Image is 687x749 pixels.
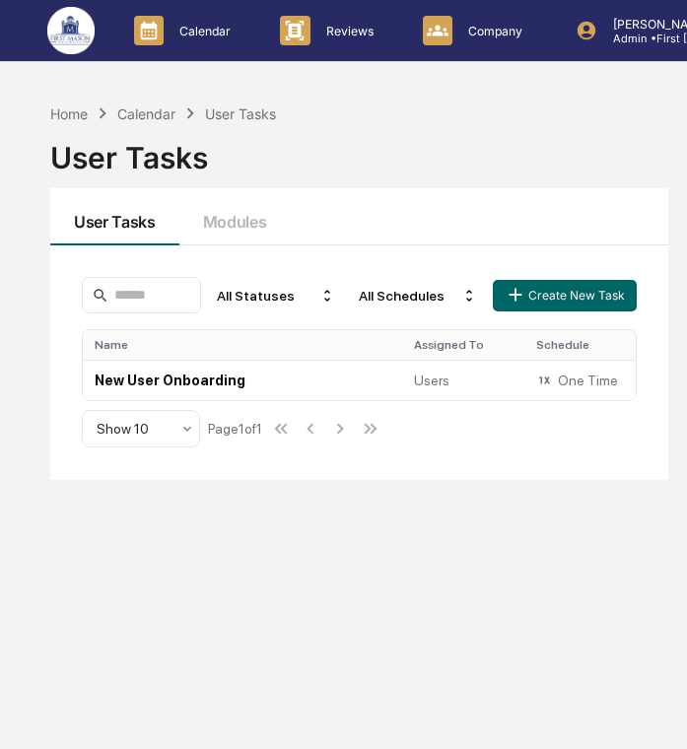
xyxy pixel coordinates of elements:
th: Schedule [524,330,647,360]
button: Create New Task [493,280,637,311]
div: Page 1 of 1 [208,421,262,437]
div: All Statuses [209,280,343,311]
iframe: Open customer support [624,684,677,737]
p: Reviews [310,24,383,38]
button: User Tasks [50,188,179,245]
p: Company [452,24,532,38]
th: Assigned To [402,330,524,360]
div: Calendar [117,105,175,122]
img: logo [47,7,95,54]
div: User Tasks [205,105,276,122]
span: Users [414,373,449,388]
div: One Time [536,372,635,389]
td: New User Onboarding [83,360,402,400]
div: Home [50,105,88,122]
p: Calendar [164,24,240,38]
th: Name [83,330,402,360]
div: User Tasks [50,124,668,175]
div: All Schedules [351,280,485,311]
button: Modules [179,188,291,245]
